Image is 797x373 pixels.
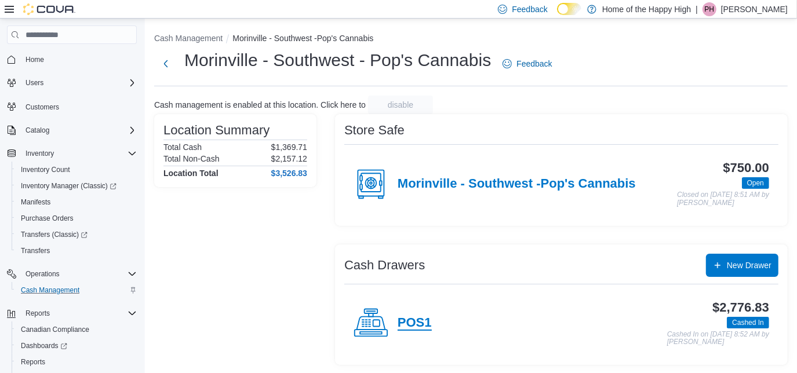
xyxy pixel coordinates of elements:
a: Dashboards [16,339,72,353]
a: Inventory Manager (Classic) [16,179,121,193]
button: Reports [21,306,54,320]
p: Cashed In on [DATE] 8:52 AM by [PERSON_NAME] [667,331,769,346]
a: Transfers (Classic) [16,228,92,242]
button: Catalog [21,123,54,137]
span: Home [21,52,137,67]
nav: An example of EuiBreadcrumbs [154,32,788,46]
span: Purchase Orders [16,211,137,225]
button: Users [2,75,141,91]
span: Feedback [512,3,547,15]
span: Cashed In [727,317,769,328]
span: Home [26,55,44,64]
button: Canadian Compliance [12,321,141,338]
span: Open [742,177,769,189]
a: Reports [16,355,50,369]
span: Catalog [21,123,137,137]
button: Cash Management [12,282,141,298]
a: Canadian Compliance [16,323,94,337]
p: Cash management is enabled at this location. Click here to [154,100,366,109]
h4: Morinville - Southwest -Pop's Cannabis [398,177,636,192]
button: Inventory [21,147,59,160]
button: Manifests [12,194,141,210]
p: | [696,2,698,16]
button: Transfers [12,243,141,259]
span: Customers [21,99,137,114]
span: Manifests [16,195,137,209]
span: Transfers (Classic) [16,228,137,242]
p: $1,369.71 [271,142,307,152]
span: Reports [16,355,137,369]
span: Inventory [26,149,54,158]
span: Purchase Orders [21,214,74,223]
a: Inventory Count [16,163,75,177]
img: Cova [23,3,75,15]
span: Transfers [16,244,137,258]
p: Closed on [DATE] 8:51 AM by [PERSON_NAME] [677,191,769,207]
span: Canadian Compliance [16,323,137,337]
h3: Location Summary [163,123,270,137]
span: Open [747,178,764,188]
button: Operations [21,267,64,281]
span: PH [705,2,715,16]
span: New Drawer [727,259,771,271]
a: Feedback [498,52,556,75]
span: Inventory Count [21,165,70,174]
span: Cash Management [16,283,137,297]
p: Home of the Happy High [602,2,691,16]
h4: $3,526.83 [271,169,307,178]
a: Customers [21,100,64,114]
h6: Total Non-Cash [163,154,220,163]
div: Parker Hawkins [703,2,716,16]
span: Inventory [21,147,137,160]
h3: Store Safe [344,123,405,137]
a: Transfers (Classic) [12,226,141,243]
button: Customers [2,98,141,115]
span: Cash Management [21,286,79,295]
span: Dashboards [16,339,137,353]
h6: Total Cash [163,142,202,152]
span: Dashboards [21,341,67,350]
button: Inventory Count [12,162,141,178]
button: disable [368,96,433,114]
h4: POS1 [398,316,432,331]
a: Cash Management [16,283,84,297]
span: Cashed In [732,317,764,328]
input: Dark Mode [557,3,581,15]
h3: $750.00 [723,161,769,175]
button: New Drawer [706,254,778,277]
span: Customers [26,103,59,112]
h4: Location Total [163,169,219,178]
a: Home [21,53,49,67]
span: Transfers (Classic) [21,230,88,239]
span: Reports [21,306,137,320]
p: [PERSON_NAME] [721,2,788,16]
span: Inventory Manager (Classic) [16,179,137,193]
button: Cash Management [154,34,223,43]
button: Reports [12,354,141,370]
span: Operations [21,267,137,281]
h3: $2,776.83 [712,301,769,315]
span: disable [388,99,413,111]
button: Users [21,76,48,90]
span: Operations [26,269,60,279]
span: Manifests [21,198,50,207]
button: Inventory [2,145,141,162]
h3: Cash Drawers [344,258,425,272]
p: $2,157.12 [271,154,307,163]
span: Catalog [26,126,49,135]
button: Home [2,51,141,68]
a: Transfers [16,244,54,258]
span: Canadian Compliance [21,325,89,334]
span: Reports [21,357,45,367]
a: Purchase Orders [16,211,78,225]
button: Next [154,52,177,75]
span: Users [21,76,137,90]
span: Dark Mode [557,15,558,16]
button: Reports [2,305,141,321]
span: Feedback [516,58,552,70]
button: Purchase Orders [12,210,141,226]
button: Operations [2,266,141,282]
a: Manifests [16,195,55,209]
a: Dashboards [12,338,141,354]
span: Reports [26,309,50,318]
